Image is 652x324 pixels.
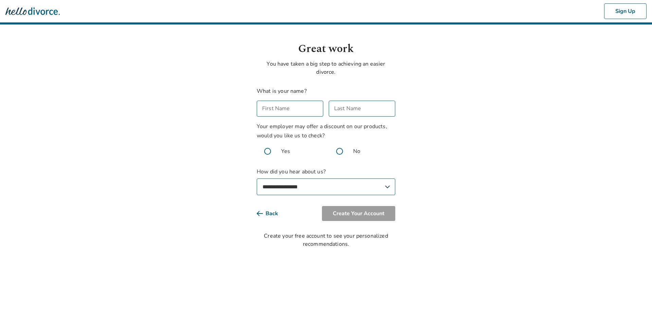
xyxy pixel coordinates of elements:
[257,87,307,95] label: What is your name?
[604,3,647,19] button: Sign Up
[257,206,289,221] button: Back
[257,168,395,195] label: How did you hear about us?
[322,206,395,221] button: Create Your Account
[257,60,395,76] p: You have taken a big step to achieving an easier divorce.
[281,147,290,155] span: Yes
[353,147,360,155] span: No
[257,178,395,195] select: How did you hear about us?
[257,41,395,57] h1: Great work
[618,291,652,324] iframe: Chat Widget
[5,4,60,18] img: Hello Divorce Logo
[257,232,395,248] div: Create your free account to see your personalized recommendations.
[257,123,387,139] span: Your employer may offer a discount on our products, would you like us to check?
